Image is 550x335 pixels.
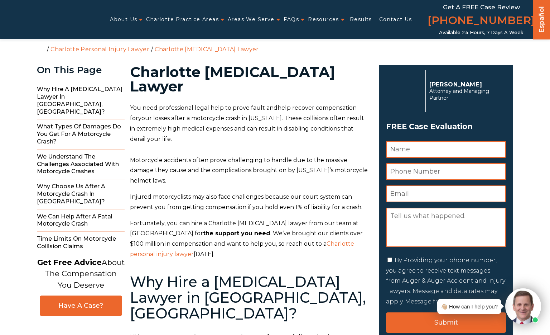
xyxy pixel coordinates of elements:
span: We Can Help After a Fatal Motorcycle Crash [37,209,125,232]
a: FAQs [284,12,299,27]
b: the support you need [203,230,270,237]
span: You need professional legal help to prove fault and [130,104,278,111]
img: Auger & Auger Accident and Injury Lawyers Logo [4,13,95,27]
a: [PHONE_NUMBER] [428,13,535,30]
a: Resources [308,12,339,27]
img: Herbert Auger [386,73,422,109]
input: Submit [386,312,506,333]
h2: Why Hire a [MEDICAL_DATA] Lawyer in [GEOGRAPHIC_DATA], [GEOGRAPHIC_DATA]? [130,274,370,321]
a: Charlotte personal injury lawyer [130,240,354,258]
div: On This Page [37,65,125,75]
div: 👋🏼 How can I help you? [441,302,498,311]
span: Available 24 Hours, 7 Days a Week [439,30,524,36]
a: About Us [110,12,137,27]
input: Email [386,185,506,202]
span: Attorney and Managing Partner [429,88,502,102]
a: Results [350,12,372,27]
span: Fortunately, you can hire a Charlotte [MEDICAL_DATA] lawyer from our team at [GEOGRAPHIC_DATA] for [130,220,358,237]
span: Motorcycle accidents often prove challenging to handle due to the massive damage they cause and t... [130,157,368,184]
li: Charlotte [MEDICAL_DATA] Lawyer [153,46,260,53]
input: Phone Number [386,163,506,180]
span: What Types of Damages do You Get for a Motorcycle Crash? [37,119,125,149]
a: Charlotte Practice Areas [146,12,219,27]
img: Intaker widget Avatar [505,288,541,324]
span: Get a FREE Case Review [443,4,520,11]
label: By Providing your phone number, you agree to receive text messages from Auger & Auger Accident an... [386,257,505,305]
span: Have A Case? [47,302,115,310]
h1: Charlotte [MEDICAL_DATA] Lawyer [130,65,370,94]
span: your losses after a motorcycle crash in [US_STATE]. These collisions often result in extremely hi... [130,115,364,142]
span: Why Choose Us After a Motorcycle Crash in [GEOGRAPHIC_DATA]? [37,179,125,209]
p: About The Compensation You Deserve [37,257,125,291]
a: Areas We Serve [228,12,275,27]
a: Home [39,46,45,52]
span: Time Limits on Motorcycle Collision Claims [37,232,125,254]
span: Why Hire a [MEDICAL_DATA] Lawyer in [GEOGRAPHIC_DATA], [GEOGRAPHIC_DATA]? [37,82,125,119]
strong: Get Free Advice [37,258,102,267]
span: FREE Case Evaluation [386,120,506,133]
a: Contact Us [379,12,412,27]
a: Charlotte Personal Injury Lawyer [50,46,149,53]
span: Injured motorcyclists may also face challenges because our court system can prevent you from gett... [130,193,362,211]
p: [PERSON_NAME] [429,81,502,88]
span: We Understand the Challenges Associated with Motorcycle Crashes [37,150,125,179]
a: Have A Case? [40,296,122,316]
input: Name [386,141,506,158]
span: [DATE]. [194,251,214,258]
